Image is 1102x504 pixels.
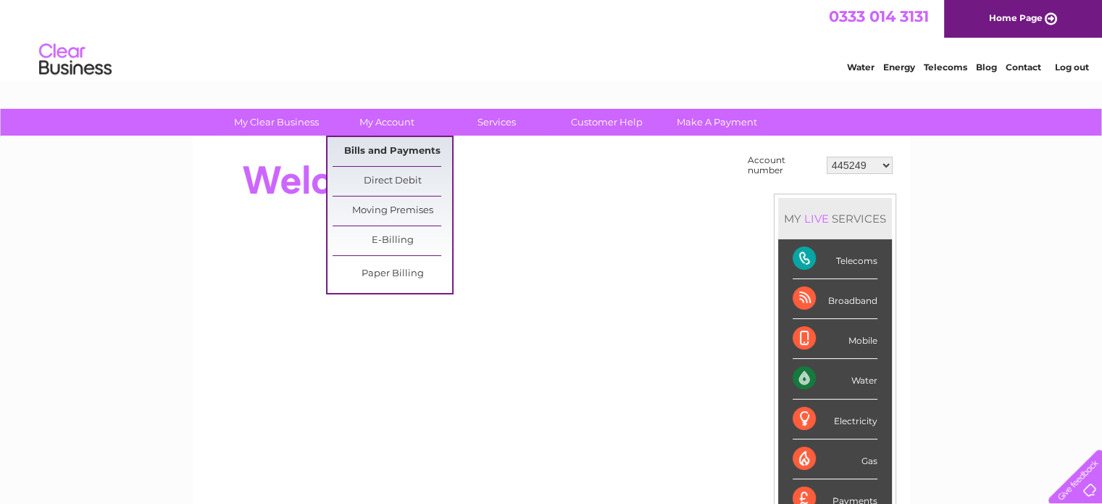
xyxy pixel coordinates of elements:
div: MY SERVICES [778,198,892,239]
a: Bills and Payments [333,137,452,166]
a: Water [847,62,874,73]
a: Customer Help [547,109,667,136]
a: Moving Premises [333,197,452,226]
a: Make A Payment [657,109,777,136]
a: E-Billing [333,226,452,255]
img: logo.png [38,38,112,82]
a: Services [437,109,556,136]
a: My Clear Business [217,109,336,136]
a: Paper Billing [333,260,452,289]
div: Gas [793,439,877,479]
div: Mobile [793,319,877,359]
div: Telecoms [793,239,877,279]
div: Clear Business is a trading name of Verastar Limited (registered in [GEOGRAPHIC_DATA] No. 3667643... [209,8,894,70]
a: Direct Debit [333,167,452,196]
div: Electricity [793,400,877,439]
div: LIVE [801,212,832,226]
a: Log out [1054,62,1088,73]
div: Broadband [793,279,877,319]
a: Energy [883,62,915,73]
td: Account number [744,152,823,179]
a: Telecoms [924,62,967,73]
div: Water [793,359,877,399]
a: 0333 014 3131 [829,7,929,25]
a: Contact [1006,62,1041,73]
a: Blog [976,62,997,73]
a: My Account [327,109,446,136]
